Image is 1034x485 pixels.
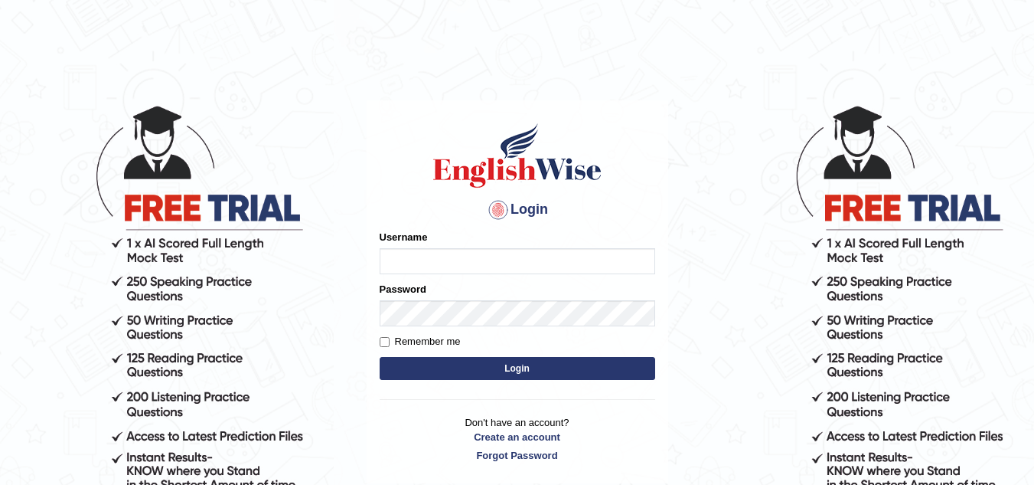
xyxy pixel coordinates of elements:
[430,121,605,190] img: Logo of English Wise sign in for intelligent practice with AI
[380,337,390,347] input: Remember me
[380,198,655,222] h4: Login
[380,230,428,244] label: Username
[380,448,655,463] a: Forgot Password
[380,430,655,444] a: Create an account
[380,357,655,380] button: Login
[380,334,461,349] label: Remember me
[380,415,655,463] p: Don't have an account?
[380,282,426,297] label: Password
